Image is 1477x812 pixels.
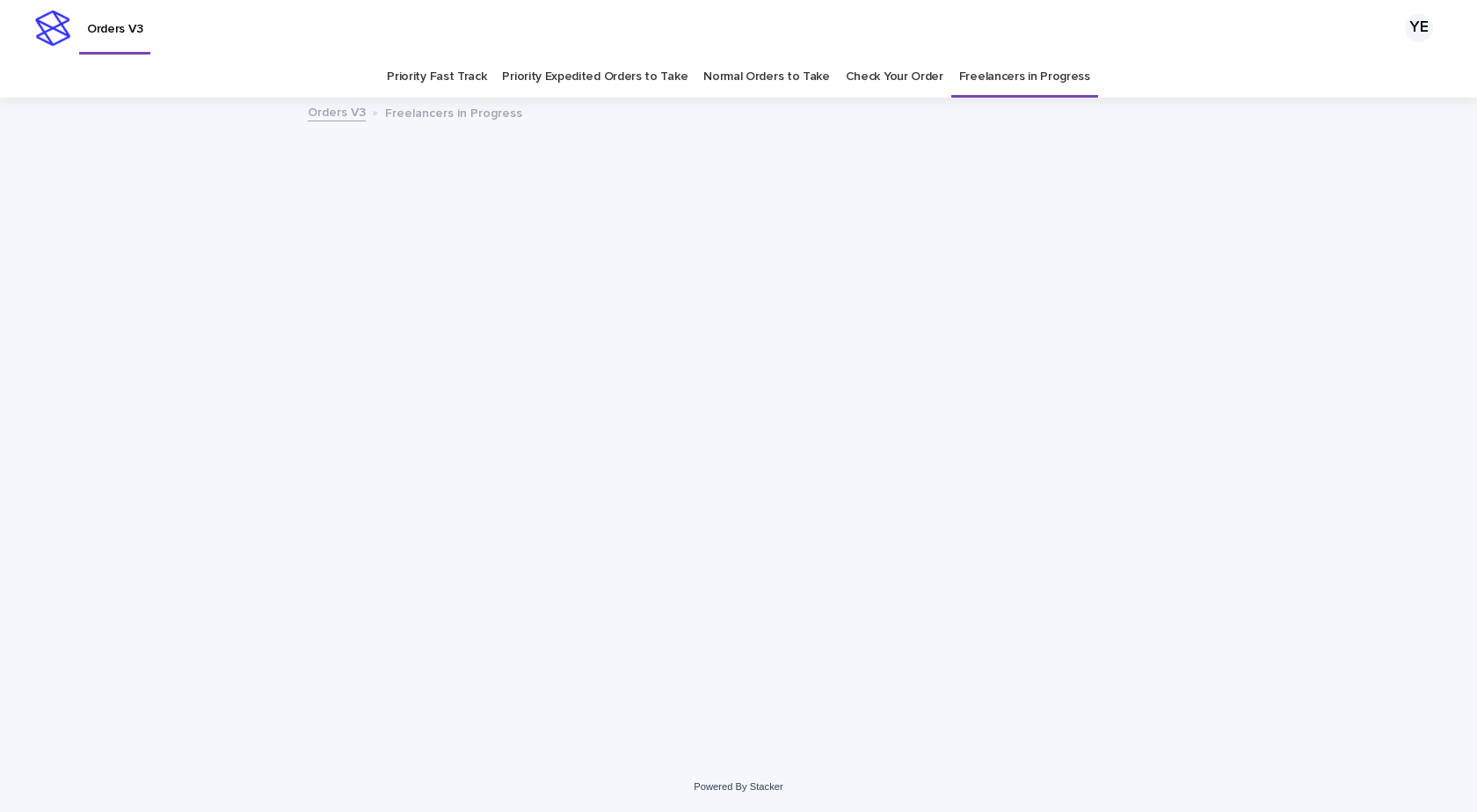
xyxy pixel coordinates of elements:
div: YE [1405,14,1433,42]
a: Priority Fast Track [387,56,486,98]
a: Normal Orders to Take [703,56,830,98]
a: Powered By Stacker [694,781,782,792]
a: Priority Expedited Orders to Take [502,56,688,98]
p: Freelancers in Progress [385,102,522,121]
a: Freelancers in Progress [959,56,1090,98]
img: stacker-logo-s-only.png [35,11,70,46]
a: Check Your Order [846,56,943,98]
a: Orders V3 [308,101,366,121]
